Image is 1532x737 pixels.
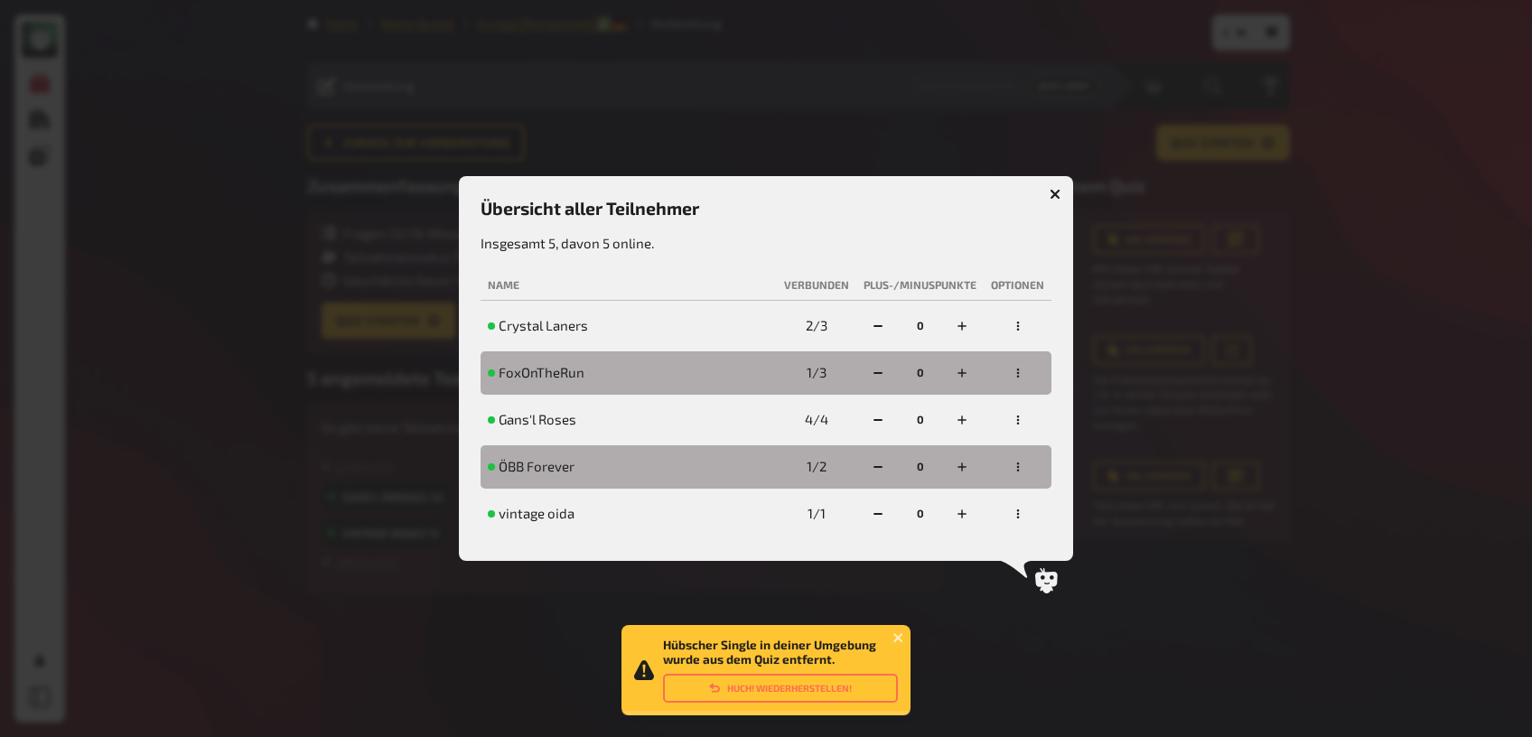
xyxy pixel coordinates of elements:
div: 0 [910,312,929,341]
div: 0 [910,499,929,528]
h3: Übersicht aller Teilnehmer [481,198,1051,219]
div: Hübscher Single in deiner Umgebung wurde aus dem Quiz entfernt. [663,638,898,703]
td: 4 / 4 [777,398,856,442]
th: Plus-/Minuspunkte [856,271,984,301]
th: Name [481,271,777,301]
span: vintage oida [499,505,574,523]
p: Insgesamt 5, davon 5 online. [481,233,1051,254]
td: 1 / 2 [777,445,856,489]
span: Gans'l Roses [499,411,576,429]
div: 0 [910,452,929,481]
th: Optionen [984,271,1051,301]
span: FoxOnTheRun [499,364,584,382]
span: Crystal Laners [499,317,588,335]
div: 0 [910,359,929,387]
button: close [892,630,905,645]
th: Verbunden [777,271,856,301]
td: 2 / 3 [777,304,856,348]
div: 0 [910,406,929,434]
button: Huch! Wiederherstellen! [663,674,898,703]
span: ÖBB Forever [499,458,574,476]
td: 1 / 3 [777,351,856,395]
td: 1 / 1 [777,492,856,536]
